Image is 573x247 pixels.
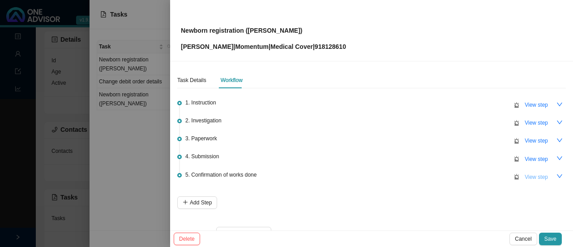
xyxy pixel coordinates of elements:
span: alert [514,102,519,108]
span: down [556,137,563,143]
span: Momentum [235,43,269,50]
span: alert [514,174,519,179]
label: Follow up date [177,227,216,239]
button: Delete [174,233,200,245]
p: [PERSON_NAME] | | | 918128610 [181,42,346,52]
span: View step [525,118,548,127]
span: 4. Submission [185,152,219,161]
span: Save [544,234,556,243]
span: Delete [179,234,195,243]
span: down [556,155,563,161]
span: 5. Confirmation of works done [185,170,257,179]
span: View step [525,155,548,164]
button: Add Step [177,196,217,209]
button: View step [519,171,553,183]
button: View step [519,117,553,129]
span: Add Step [190,198,212,207]
button: View step [519,153,553,165]
span: View step [525,100,548,109]
span: down [556,173,563,179]
span: Medical Cover [270,43,313,50]
p: Newborn registration ([PERSON_NAME]) [181,26,346,35]
span: 2. Investigation [185,116,222,125]
span: down [556,101,563,108]
span: 3. Paperwork [185,134,217,143]
input: Select date [220,229,261,238]
span: plus [183,199,188,205]
div: Task Details [177,76,206,85]
div: Workflow [221,76,243,85]
span: down [556,119,563,126]
span: View step [525,173,548,182]
span: View step [525,136,548,145]
button: View step [519,99,553,111]
button: Cancel [509,233,537,245]
button: Save [539,233,562,245]
span: alert [514,138,519,143]
span: 1. Instruction [185,98,216,107]
span: alert [514,156,519,161]
span: alert [514,120,519,126]
span: Cancel [515,234,531,243]
button: View step [519,134,553,147]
